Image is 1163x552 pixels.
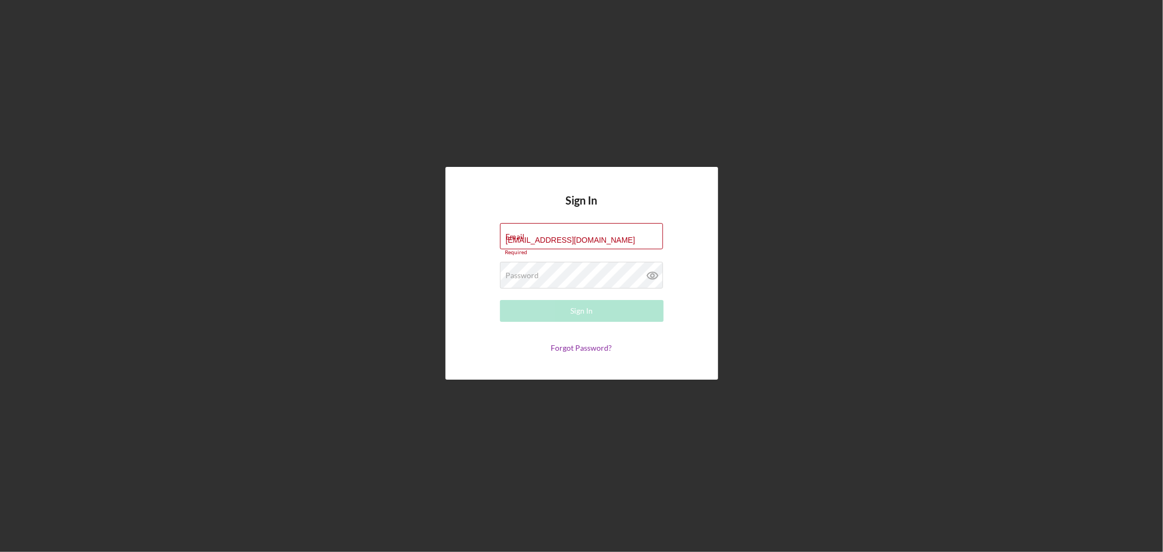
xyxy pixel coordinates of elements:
div: Required [500,249,664,256]
div: Sign In [570,300,593,322]
h4: Sign In [566,194,598,223]
a: Forgot Password? [551,343,612,352]
button: Sign In [500,300,664,322]
label: Email [506,232,525,241]
label: Password [506,271,539,280]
